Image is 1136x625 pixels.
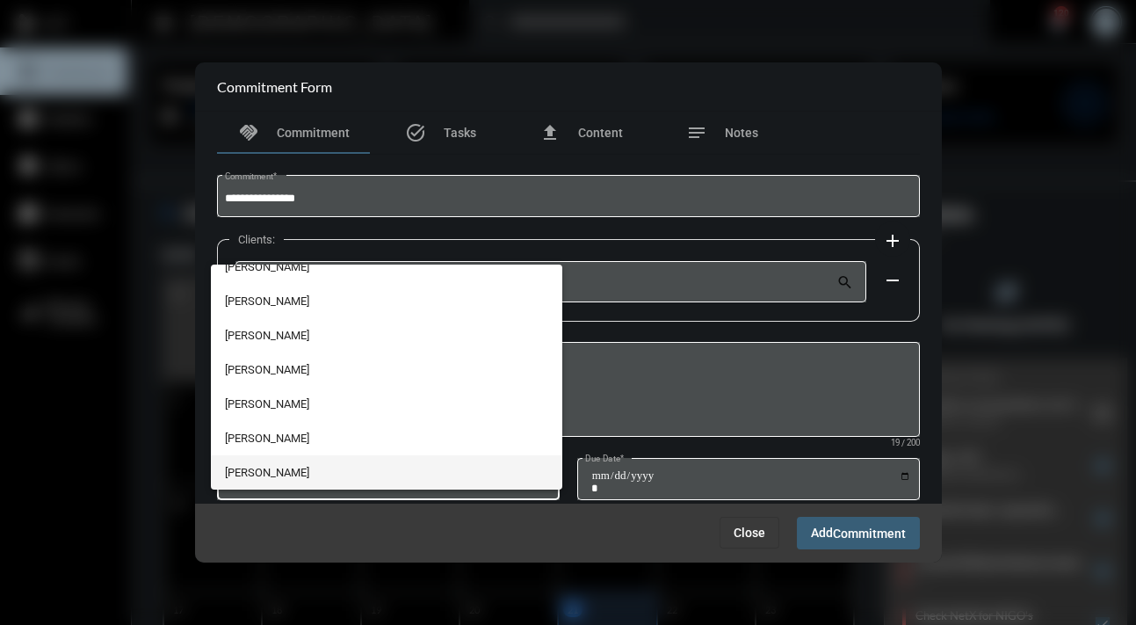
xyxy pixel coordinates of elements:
span: [PERSON_NAME] [225,387,548,421]
span: [PERSON_NAME] [225,250,548,284]
span: [PERSON_NAME] [225,284,548,318]
span: [PERSON_NAME] [225,421,548,455]
span: [PERSON_NAME] [225,352,548,387]
span: [PERSON_NAME] [225,455,548,490]
span: [PERSON_NAME] [225,318,548,352]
